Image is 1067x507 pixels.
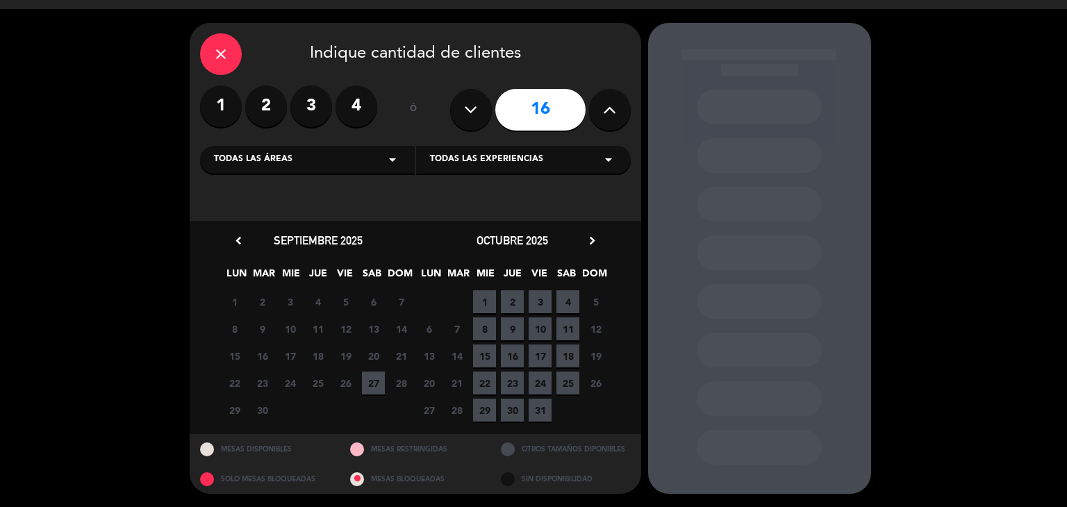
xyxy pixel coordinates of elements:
[390,344,413,367] span: 21
[333,265,356,288] span: VIE
[584,290,607,313] span: 5
[306,317,329,340] span: 11
[334,372,357,394] span: 26
[225,265,248,288] span: LUN
[279,372,301,394] span: 24
[362,372,385,394] span: 27
[529,344,552,367] span: 17
[340,434,490,464] div: MESAS RESTRINGIDAS
[384,151,401,168] i: arrow_drop_down
[306,290,329,313] span: 4
[279,317,301,340] span: 10
[474,265,497,288] span: MIE
[529,290,552,313] span: 3
[274,233,363,247] span: septiembre 2025
[473,317,496,340] span: 8
[556,344,579,367] span: 18
[600,151,617,168] i: arrow_drop_down
[279,290,301,313] span: 3
[391,85,436,134] div: ó
[529,317,552,340] span: 10
[501,265,524,288] span: JUE
[584,344,607,367] span: 19
[473,372,496,394] span: 22
[555,265,578,288] span: SAB
[417,372,440,394] span: 20
[213,46,229,63] i: close
[420,265,442,288] span: LUN
[223,290,246,313] span: 1
[340,464,490,494] div: MESAS BLOQUEADAS
[251,344,274,367] span: 16
[214,153,292,167] span: Todas las áreas
[190,464,340,494] div: SOLO MESAS BLOQUEADAS
[251,372,274,394] span: 23
[477,233,548,247] span: octubre 2025
[445,317,468,340] span: 7
[245,85,287,127] label: 2
[223,344,246,367] span: 15
[447,265,470,288] span: MAR
[231,233,246,248] i: chevron_left
[556,372,579,394] span: 25
[279,344,301,367] span: 17
[473,344,496,367] span: 15
[528,265,551,288] span: VIE
[585,233,599,248] i: chevron_right
[306,372,329,394] span: 25
[362,317,385,340] span: 13
[390,290,413,313] span: 7
[529,399,552,422] span: 31
[362,290,385,313] span: 6
[334,290,357,313] span: 5
[501,344,524,367] span: 16
[190,434,340,464] div: MESAS DISPONIBLES
[529,372,552,394] span: 24
[200,85,242,127] label: 1
[445,372,468,394] span: 21
[556,290,579,313] span: 4
[223,372,246,394] span: 22
[200,33,631,75] div: Indique cantidad de clientes
[388,265,411,288] span: DOM
[251,317,274,340] span: 9
[417,344,440,367] span: 13
[582,265,605,288] span: DOM
[251,290,274,313] span: 2
[501,372,524,394] span: 23
[473,399,496,422] span: 29
[306,265,329,288] span: JUE
[361,265,383,288] span: SAB
[430,153,543,167] span: Todas las experiencias
[223,399,246,422] span: 29
[223,317,246,340] span: 8
[362,344,385,367] span: 20
[501,317,524,340] span: 9
[501,399,524,422] span: 30
[290,85,332,127] label: 3
[473,290,496,313] span: 1
[417,317,440,340] span: 6
[334,344,357,367] span: 19
[584,372,607,394] span: 26
[336,85,377,127] label: 4
[556,317,579,340] span: 11
[417,399,440,422] span: 27
[390,372,413,394] span: 28
[334,317,357,340] span: 12
[501,290,524,313] span: 2
[251,399,274,422] span: 30
[445,399,468,422] span: 28
[279,265,302,288] span: MIE
[390,317,413,340] span: 14
[584,317,607,340] span: 12
[490,464,641,494] div: SIN DISPONIBILIDAD
[445,344,468,367] span: 14
[306,344,329,367] span: 18
[252,265,275,288] span: MAR
[490,434,641,464] div: OTROS TAMAÑOS DIPONIBLES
